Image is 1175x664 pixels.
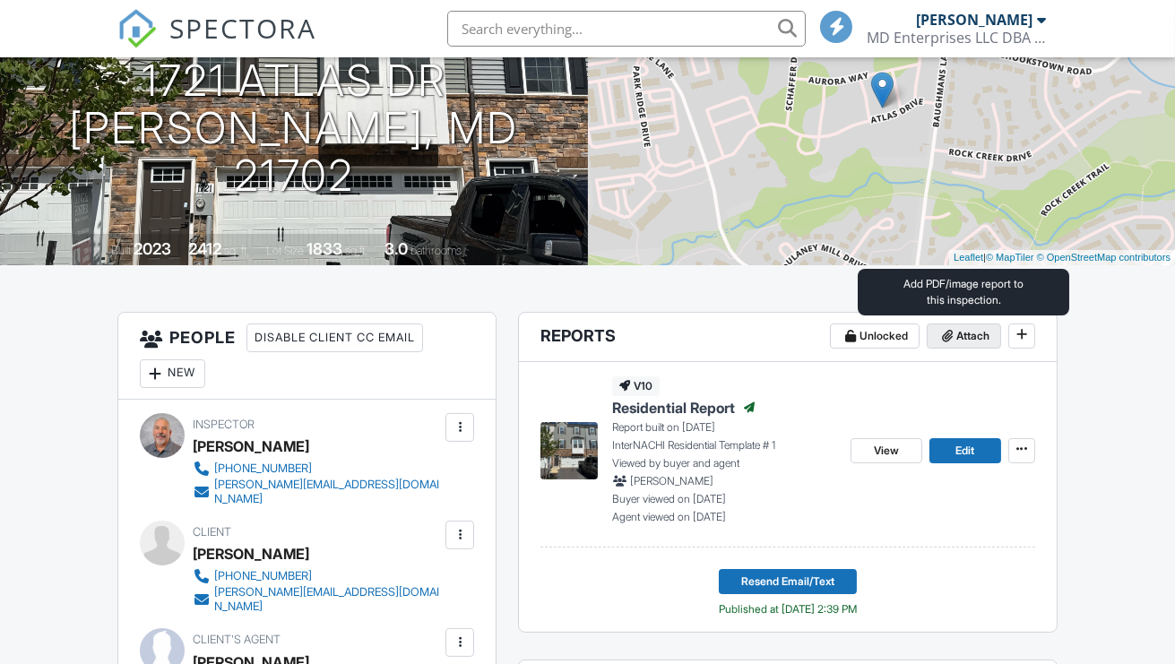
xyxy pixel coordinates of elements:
div: [PERSON_NAME] [193,433,309,460]
div: 2412 [188,239,221,258]
div: 3.0 [384,239,408,258]
h1: 1721 Atlas Dr [PERSON_NAME], MD 21702 [29,57,559,199]
div: [PERSON_NAME] [916,11,1032,29]
div: [PHONE_NUMBER] [214,461,312,476]
input: Search everything... [447,11,806,47]
span: Client's Agent [193,633,281,646]
span: Client [193,525,231,539]
a: [PERSON_NAME][EMAIL_ADDRESS][DOMAIN_NAME] [193,585,441,614]
div: [PERSON_NAME][EMAIL_ADDRESS][DOMAIN_NAME] [214,478,441,506]
div: [PHONE_NUMBER] [214,569,312,583]
div: 1833 [307,239,342,258]
span: Lot Size [266,244,304,257]
a: SPECTORA [117,24,316,62]
span: SPECTORA [169,9,316,47]
a: [PERSON_NAME][EMAIL_ADDRESS][DOMAIN_NAME] [193,478,441,506]
div: [PERSON_NAME][EMAIL_ADDRESS][DOMAIN_NAME] [214,585,441,614]
div: [PERSON_NAME] [193,540,309,567]
div: New [140,359,205,388]
span: Built [111,244,131,257]
a: [PHONE_NUMBER] [193,567,441,585]
div: MD Enterprises LLC DBA Noble Property Inspections [867,29,1046,47]
a: © MapTiler [986,252,1034,263]
div: 2023 [134,239,171,258]
img: The Best Home Inspection Software - Spectora [117,9,157,48]
div: Disable Client CC Email [246,323,423,352]
span: Inspector [193,418,255,431]
a: Leaflet [954,252,983,263]
span: sq.ft. [345,244,367,257]
h3: People [118,313,496,400]
a: © OpenStreetMap contributors [1037,252,1171,263]
div: | [949,250,1175,265]
span: sq. ft. [224,244,249,257]
span: bathrooms [410,244,462,257]
a: [PHONE_NUMBER] [193,460,441,478]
